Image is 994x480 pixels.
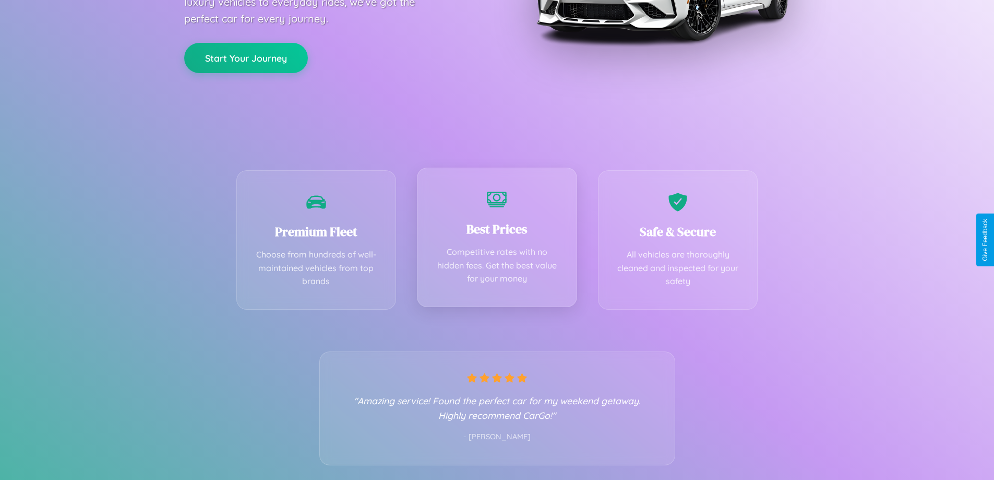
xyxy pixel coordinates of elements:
h3: Premium Fleet [253,223,380,240]
h3: Safe & Secure [614,223,742,240]
p: "Amazing service! Found the perfect car for my weekend getaway. Highly recommend CarGo!" [341,393,654,423]
button: Start Your Journey [184,43,308,73]
p: Competitive rates with no hidden fees. Get the best value for your money [433,245,561,286]
h3: Best Prices [433,220,561,238]
p: - [PERSON_NAME] [341,430,654,444]
p: All vehicles are thoroughly cleaned and inspected for your safety [614,248,742,288]
div: Give Feedback [981,219,989,261]
p: Choose from hundreds of well-maintained vehicles from top brands [253,248,380,288]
